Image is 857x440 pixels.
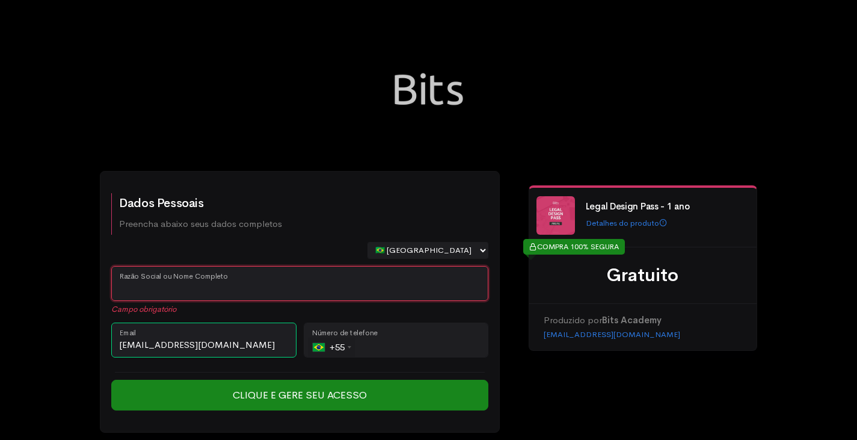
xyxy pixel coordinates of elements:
[544,262,742,289] div: Gratuito
[536,196,575,235] img: LEGAL%20DESIGN_Ementa%20Banco%20Semear%20(600%C2%A0%C3%97%C2%A0600%C2%A0px)%20(1).png
[127,70,137,79] img: tab_keywords_by_traffic_grey.svg
[34,19,59,29] div: v 4.0.25
[111,303,488,315] em: Campo obrigatório
[313,338,355,357] div: +55
[19,19,29,29] img: logo_orange.svg
[544,314,742,327] p: Produzido por
[308,338,355,357] div: Brazil (Brasil): +55
[369,29,489,149] img: Bits Academy
[63,71,92,79] div: Domínio
[523,239,625,255] div: COMPRA 100% SEGURA
[544,329,680,339] a: [EMAIL_ADDRESS][DOMAIN_NAME]
[586,202,746,212] h4: Legal Design Pass - 1 ano
[119,197,282,210] h2: Dados Pessoais
[111,266,488,301] input: Nome Completo
[50,70,60,79] img: tab_domain_overview_orange.svg
[111,380,488,411] input: Clique e Gere seu Acesso
[140,71,193,79] div: Palavras-chave
[119,217,282,231] p: Preencha abaixo seus dados completos
[111,323,296,358] input: Email
[19,31,29,41] img: website_grey.svg
[602,314,662,326] strong: Bits Academy
[586,218,667,228] a: Detalhes do produto
[31,31,172,41] div: [PERSON_NAME]: [DOMAIN_NAME]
